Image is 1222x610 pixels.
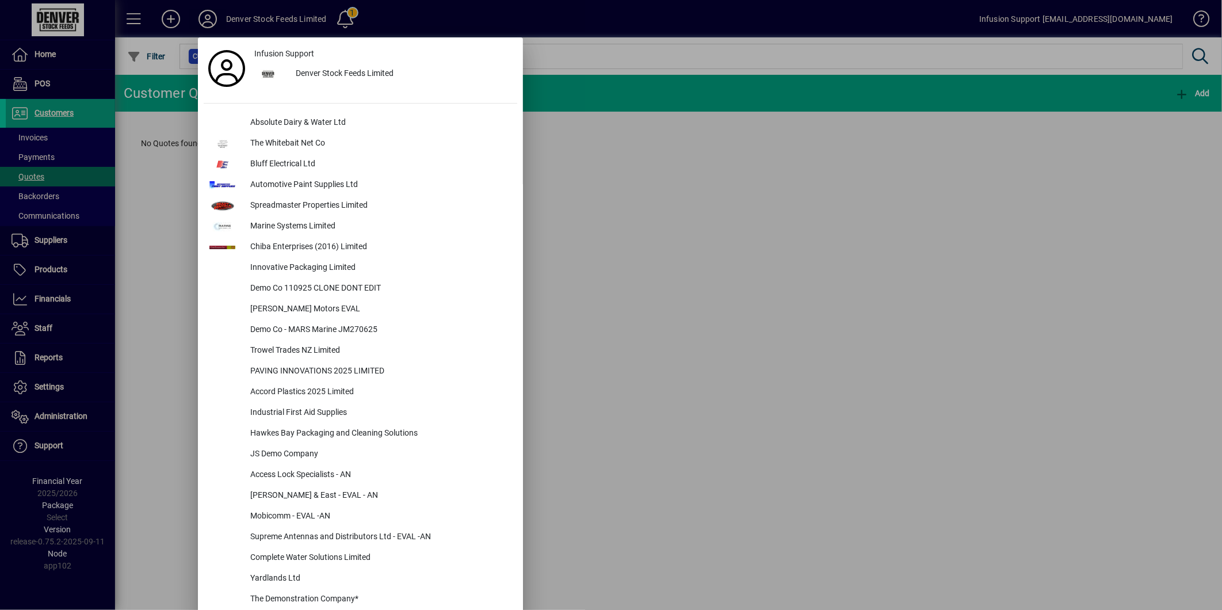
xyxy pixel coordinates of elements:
div: Access Lock Specialists - AN [241,465,517,486]
div: Complete Water Solutions Limited [241,548,517,569]
div: Demo Co 110925 CLONE DONT EDIT [241,279,517,299]
button: Bluff Electrical Ltd [204,154,517,175]
button: The Demonstration Company* [204,589,517,610]
button: Demo Co 110925 CLONE DONT EDIT [204,279,517,299]
div: Bluff Electrical Ltd [241,154,517,175]
button: Marine Systems Limited [204,216,517,237]
button: Yardlands Ltd [204,569,517,589]
div: The Whitebait Net Co [241,134,517,154]
div: [PERSON_NAME] & East - EVAL - AN [241,486,517,506]
button: Denver Stock Feeds Limited [250,64,517,85]
button: Supreme Antennas and Distributors Ltd - EVAL -AN [204,527,517,548]
button: Hawkes Bay Packaging and Cleaning Solutions [204,424,517,444]
div: Innovative Packaging Limited [241,258,517,279]
button: Automotive Paint Supplies Ltd [204,175,517,196]
button: Spreadmaster Properties Limited [204,196,517,216]
button: The Whitebait Net Co [204,134,517,154]
span: Infusion Support [254,48,314,60]
button: Trowel Trades NZ Limited [204,341,517,361]
div: Denver Stock Feeds Limited [287,64,517,85]
button: [PERSON_NAME] & East - EVAL - AN [204,486,517,506]
button: JS Demo Company [204,444,517,465]
button: Demo Co - MARS Marine JM270625 [204,320,517,341]
button: PAVING INNOVATIONS 2025 LIMITED [204,361,517,382]
div: [PERSON_NAME] Motors EVAL [241,299,517,320]
button: [PERSON_NAME] Motors EVAL [204,299,517,320]
div: Supreme Antennas and Distributors Ltd - EVAL -AN [241,527,517,548]
button: Mobicomm - EVAL -AN [204,506,517,527]
div: Yardlands Ltd [241,569,517,589]
div: PAVING INNOVATIONS 2025 LIMITED [241,361,517,382]
a: Profile [204,58,250,79]
div: Spreadmaster Properties Limited [241,196,517,216]
div: Chiba Enterprises (2016) Limited [241,237,517,258]
button: Absolute Dairy & Water Ltd [204,113,517,134]
div: Marine Systems Limited [241,216,517,237]
div: The Demonstration Company* [241,589,517,610]
button: Chiba Enterprises (2016) Limited [204,237,517,258]
div: Industrial First Aid Supplies [241,403,517,424]
a: Infusion Support [250,43,517,64]
div: Trowel Trades NZ Limited [241,341,517,361]
div: Hawkes Bay Packaging and Cleaning Solutions [241,424,517,444]
button: Complete Water Solutions Limited [204,548,517,569]
div: Mobicomm - EVAL -AN [241,506,517,527]
button: Accord Plastics 2025 Limited [204,382,517,403]
div: Accord Plastics 2025 Limited [241,382,517,403]
button: Industrial First Aid Supplies [204,403,517,424]
div: JS Demo Company [241,444,517,465]
div: Demo Co - MARS Marine JM270625 [241,320,517,341]
div: Automotive Paint Supplies Ltd [241,175,517,196]
div: Absolute Dairy & Water Ltd [241,113,517,134]
button: Access Lock Specialists - AN [204,465,517,486]
button: Innovative Packaging Limited [204,258,517,279]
